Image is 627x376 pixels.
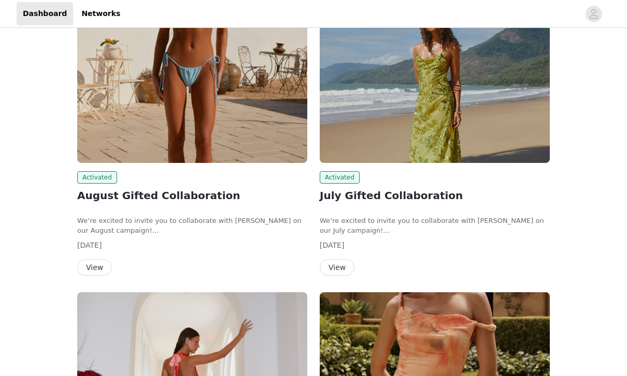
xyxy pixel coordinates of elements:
span: [DATE] [320,241,344,249]
button: View [320,259,354,276]
span: Activated [77,171,117,184]
div: avatar [589,6,598,22]
a: Networks [75,2,126,25]
span: Activated [320,171,360,184]
a: Dashboard [17,2,73,25]
h2: August Gifted Collaboration [77,188,307,203]
button: View [77,259,112,276]
p: We’re excited to invite you to collaborate with [PERSON_NAME] on our August campaign! [77,216,307,236]
a: View [320,264,354,272]
a: View [77,264,112,272]
span: [DATE] [77,241,102,249]
p: We’re excited to invite you to collaborate with [PERSON_NAME] on our July campaign! [320,216,550,236]
h2: July Gifted Collaboration [320,188,550,203]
